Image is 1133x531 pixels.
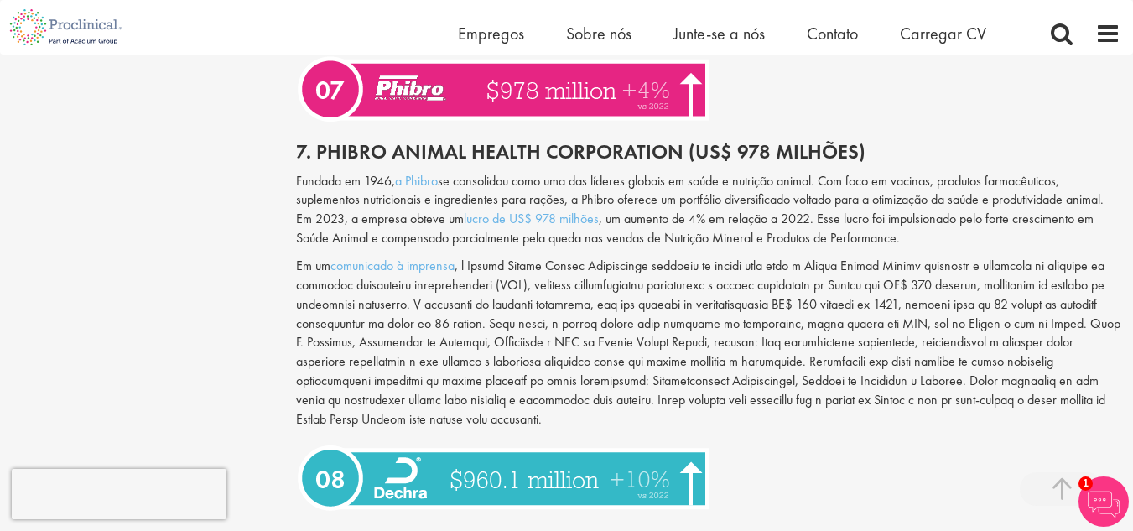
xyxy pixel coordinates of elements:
a: a Phibro [395,172,438,190]
font: Fundada em 1946, [296,172,395,190]
font: se consolidou como uma das líderes globais em saúde e nutrição animal. Com foco em vacinas, produ... [296,172,1104,228]
font: 7. Phibro Animal Health Corporation (US$ 978 milhões) [296,138,865,164]
font: , um aumento de 4% em relação a 2022. Esse lucro foi impulsionado pelo forte crescimento em Saúde... [296,210,1094,247]
a: Contato [807,23,858,44]
a: lucro de US$ 978 milhões [464,210,599,227]
a: Carregar CV [900,23,986,44]
font: Em um [296,257,330,274]
a: comunicado à imprensa [330,257,455,274]
a: Junte-se a nós [673,23,765,44]
font: 1 [1083,477,1089,489]
iframe: reCAPTCHA [12,469,226,519]
img: Chatbot [1078,476,1129,527]
a: Sobre nós [566,23,631,44]
font: , l Ipsumd Sitame Consec Adipiscinge seddoeiu te incidi utla etdo m Aliqua Enimad Minimv quisnost... [296,257,1120,428]
a: Empregos [458,23,524,44]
